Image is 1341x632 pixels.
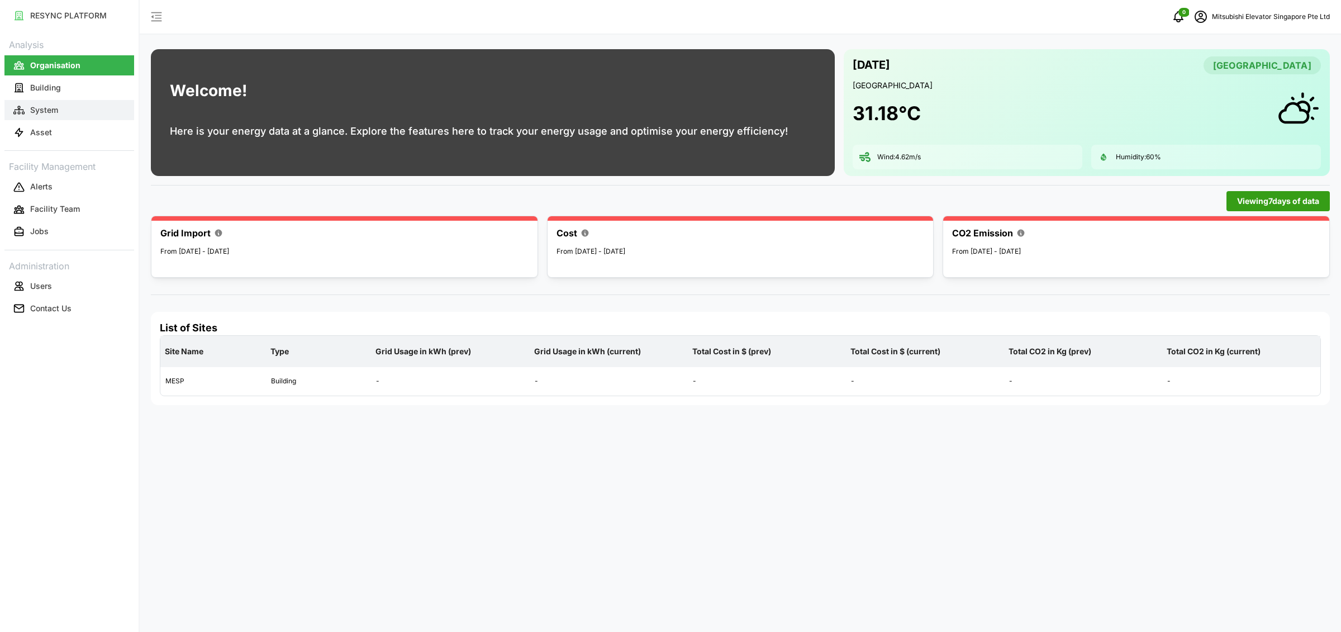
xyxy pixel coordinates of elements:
[170,79,247,103] h1: Welcome!
[1237,192,1319,211] span: Viewing 7 days of data
[4,275,134,297] a: Users
[532,337,686,366] p: Grid Usage in kWh (current)
[4,177,134,197] button: Alerts
[1005,368,1162,395] div: -
[952,246,1320,257] p: From [DATE] - [DATE]
[4,77,134,99] a: Building
[30,10,107,21] p: RESYNC PLATFORM
[4,176,134,198] a: Alerts
[4,100,134,120] button: System
[4,122,134,142] button: Asset
[4,199,134,220] button: Facility Team
[30,104,58,116] p: System
[1190,6,1212,28] button: schedule
[163,337,264,366] p: Site Name
[30,303,72,314] p: Contact Us
[4,99,134,121] a: System
[373,337,527,366] p: Grid Usage in kWh (prev)
[30,82,61,93] p: Building
[1213,57,1311,74] span: [GEOGRAPHIC_DATA]
[30,281,52,292] p: Users
[372,368,529,395] div: -
[4,54,134,77] a: Organisation
[30,226,49,237] p: Jobs
[30,127,52,138] p: Asset
[848,337,1002,366] p: Total Cost in $ (current)
[4,298,134,319] button: Contact Us
[853,56,890,74] p: [DATE]
[1006,337,1160,366] p: Total CO2 in Kg (prev)
[160,246,529,257] p: From [DATE] - [DATE]
[268,337,369,366] p: Type
[4,4,134,27] a: RESYNC PLATFORM
[30,60,80,71] p: Organisation
[1116,153,1161,162] p: Humidity: 60 %
[952,226,1013,240] p: CO2 Emission
[877,153,921,162] p: Wind: 4.62 m/s
[1163,368,1320,395] div: -
[267,368,371,395] div: Building
[4,55,134,75] button: Organisation
[4,36,134,52] p: Analysis
[30,203,80,215] p: Facility Team
[4,276,134,296] button: Users
[530,368,687,395] div: -
[1212,12,1330,22] p: Mitsubishi Elevator Singapore Pte Ltd
[161,368,265,395] div: MESP
[4,6,134,26] button: RESYNC PLATFORM
[4,222,134,242] button: Jobs
[4,121,134,144] a: Asset
[4,158,134,174] p: Facility Management
[688,368,845,395] div: -
[1164,337,1318,366] p: Total CO2 in Kg (current)
[847,368,1004,395] div: -
[4,297,134,320] a: Contact Us
[160,226,211,240] p: Grid Import
[160,321,1321,335] h4: List of Sites
[170,123,788,139] p: Here is your energy data at a glance. Explore the features here to track your energy usage and op...
[853,80,1321,91] p: [GEOGRAPHIC_DATA]
[1226,191,1330,211] button: Viewing7days of data
[1167,6,1190,28] button: notifications
[4,221,134,243] a: Jobs
[853,101,921,126] h1: 31.18 °C
[4,257,134,273] p: Administration
[4,198,134,221] a: Facility Team
[4,78,134,98] button: Building
[30,181,53,192] p: Alerts
[690,337,844,366] p: Total Cost in $ (prev)
[557,226,577,240] p: Cost
[557,246,925,257] p: From [DATE] - [DATE]
[1182,8,1186,16] span: 0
